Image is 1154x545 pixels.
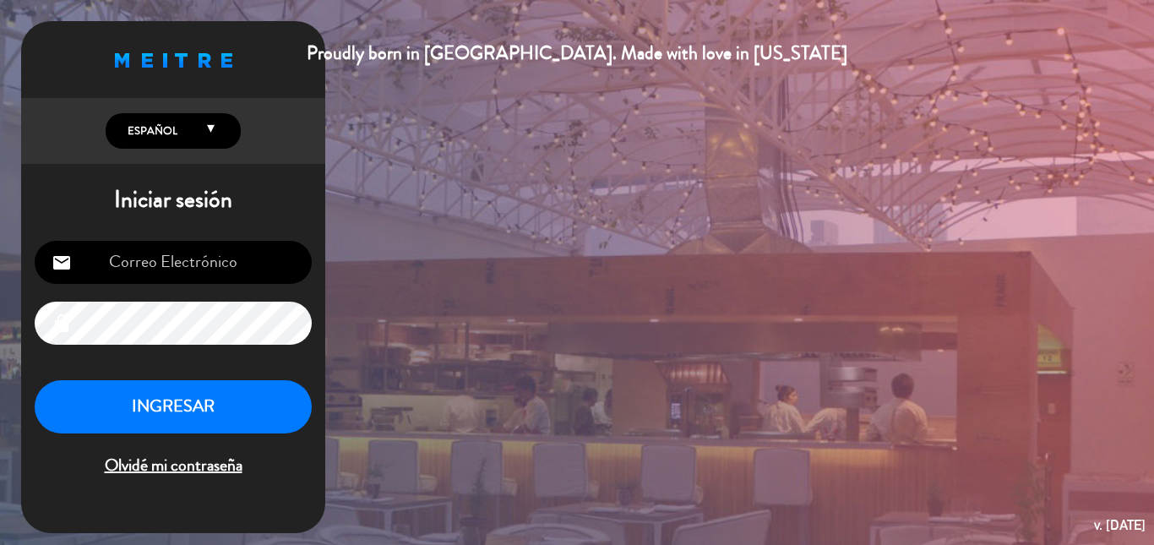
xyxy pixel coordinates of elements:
input: Correo Electrónico [35,241,312,284]
h1: Iniciar sesión [21,186,325,215]
i: email [52,253,72,273]
i: lock [52,313,72,334]
span: Olvidé mi contraseña [35,452,312,480]
div: v. [DATE] [1094,514,1146,537]
span: Español [123,123,177,139]
button: INGRESAR [35,380,312,433]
